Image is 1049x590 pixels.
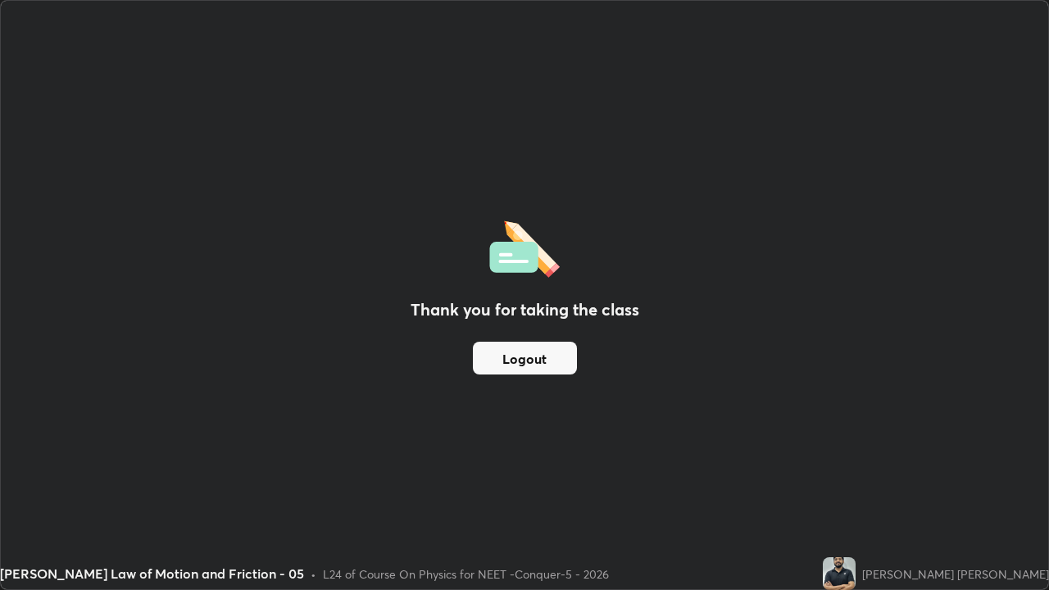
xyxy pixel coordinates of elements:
[411,297,639,322] h2: Thank you for taking the class
[323,565,609,583] div: L24 of Course On Physics for NEET -Conquer-5 - 2026
[311,565,316,583] div: •
[823,557,856,590] img: 7d08814e4197425d9a92ec1182f4f26a.jpg
[862,565,1049,583] div: [PERSON_NAME] [PERSON_NAME]
[473,342,577,374] button: Logout
[489,216,560,278] img: offlineFeedback.1438e8b3.svg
